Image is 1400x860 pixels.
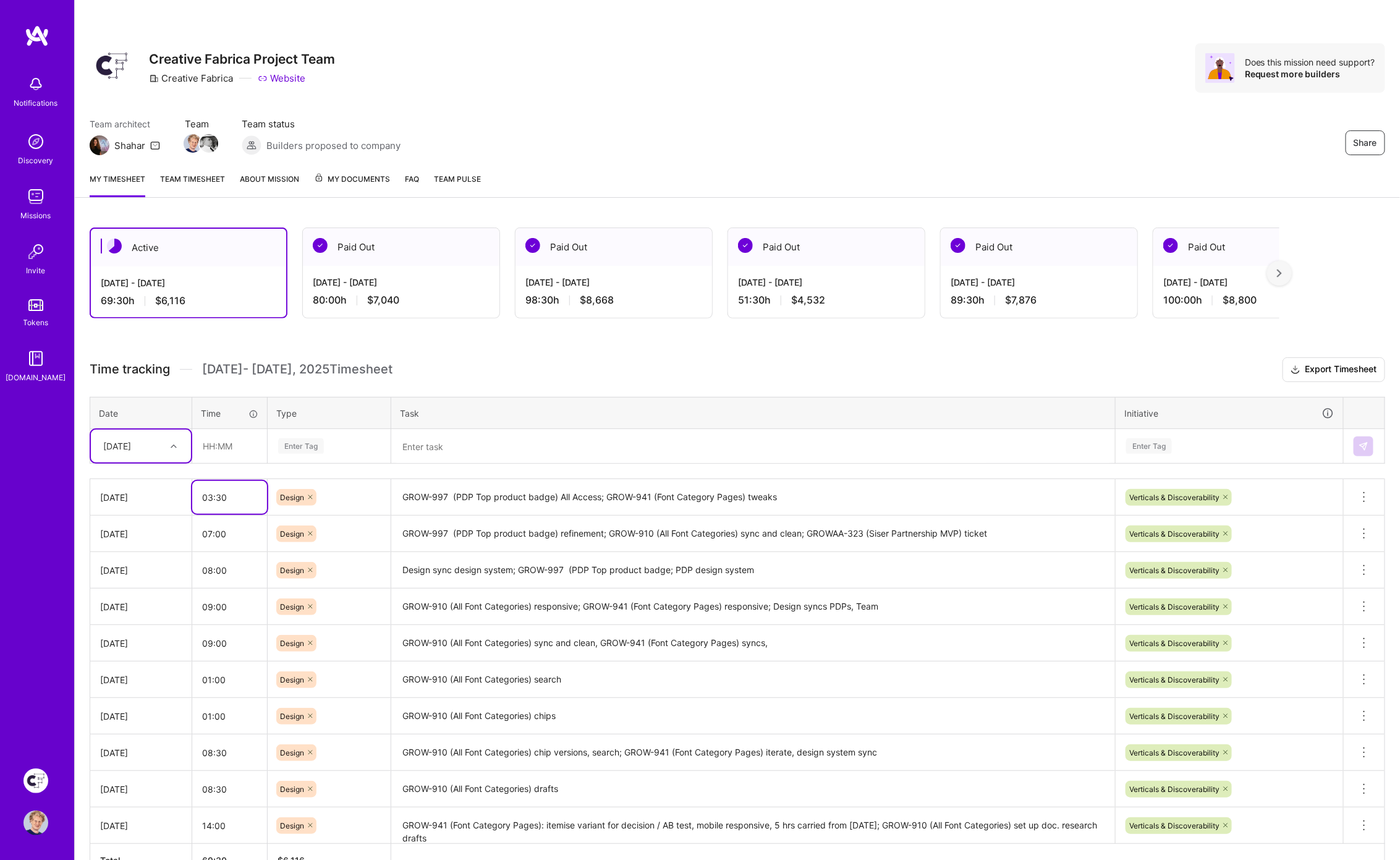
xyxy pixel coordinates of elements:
span: Verticals & Discoverability [1129,529,1220,539]
textarea: GROW-910 (All Font Categories) drafts [392,772,1114,806]
img: Paid Out [738,238,753,253]
button: Share [1346,130,1385,155]
img: Team Architect [90,135,109,155]
div: [DATE] - [DATE] [313,276,490,289]
div: 100:00 h [1163,294,1340,307]
div: Paid Out [1153,228,1350,266]
img: Team Member Avatar [200,134,218,153]
span: Design [280,712,304,721]
img: guide book [23,346,48,371]
div: [DATE] [100,491,182,504]
div: Active [91,229,286,266]
span: $7,040 [367,294,399,307]
div: [DATE] [100,673,182,686]
div: Enter Tag [278,436,324,456]
span: $7,876 [1005,294,1037,307]
textarea: Design sync design system; GROW-997 (PDP Top product badge; PDP design system [392,553,1114,587]
div: [DATE] - [DATE] [101,276,276,289]
span: Verticals & Discoverability [1129,675,1220,684]
div: 80:00 h [313,294,490,307]
a: Team Member Avatar [185,133,201,154]
th: Date [90,397,192,429]
textarea: GROW-910 (All Font Categories) responsive; GROW-941 (Font Category Pages) responsive; Design sync... [392,590,1114,624]
span: Verticals & Discoverability [1129,493,1220,502]
img: bell [23,72,48,96]
span: Design [280,748,304,757]
div: Tokens [23,316,49,329]
div: Enter Tag [1126,436,1172,456]
input: HH:MM [192,517,267,550]
a: Website [258,72,305,85]
img: Company Logo [90,43,134,88]
span: Design [280,785,304,794]
div: Notifications [14,96,58,109]
span: Verticals & Discoverability [1129,639,1220,648]
input: HH:MM [192,700,267,733]
div: Discovery [19,154,54,167]
span: Team Pulse [434,174,481,184]
textarea: GROW-997 (PDP Top product badge) refinement; GROW-910 (All Font Categories) sync and clean; GROWA... [392,517,1114,551]
textarea: GROW-910 (All Font Categories) chips [392,699,1114,733]
span: Design [280,602,304,611]
span: Team [185,117,217,130]
span: My Documents [314,172,390,186]
textarea: GROW-910 (All Font Categories) search [392,663,1114,697]
div: Request more builders [1245,68,1375,80]
div: Missions [21,209,51,222]
span: Verticals & Discoverability [1129,785,1220,794]
input: HH:MM [192,809,267,842]
img: Paid Out [525,238,540,253]
div: [DATE] [100,527,182,540]
div: [DATE] [100,600,182,613]
input: HH:MM [192,736,267,769]
span: Design [280,529,304,539]
span: Time tracking [90,362,170,377]
div: [DATE] - [DATE] [738,276,915,289]
div: Creative Fabrica [149,72,233,85]
img: tokens [28,299,43,311]
div: [DATE] - [DATE] [951,276,1127,289]
div: [DATE] [100,564,182,577]
div: [DATE] - [DATE] [525,276,702,289]
img: Invite [23,239,48,264]
div: 51:30 h [738,294,915,307]
img: Paid Out [951,238,965,253]
div: [DOMAIN_NAME] [6,371,66,384]
img: Avatar [1205,53,1235,83]
div: Paid Out [941,228,1137,266]
img: Builders proposed to company [242,135,261,155]
div: [DATE] [100,637,182,650]
button: Export Timesheet [1283,357,1385,382]
i: icon Download [1291,364,1300,377]
span: Verticals & Discoverability [1129,748,1220,757]
textarea: GROW-997 (PDP Top product badge) All Access; GROW-941 (Font Category Pages) tweaks [392,480,1114,514]
span: Design [280,566,304,575]
i: icon Chevron [171,443,177,449]
a: Team Member Avatar [201,133,217,154]
div: [DATE] [100,710,182,723]
div: 89:30 h [951,294,1127,307]
th: Type [268,397,391,429]
img: Team Member Avatar [184,134,202,153]
input: HH:MM [192,554,267,587]
div: 98:30 h [525,294,702,307]
input: HH:MM [192,773,267,806]
span: Builders proposed to company [266,139,401,152]
div: Shahar [114,139,145,152]
span: $8,800 [1223,294,1257,307]
div: [DATE] [100,819,182,832]
input: HH:MM [193,430,266,462]
span: $8,668 [580,294,614,307]
span: Team architect [90,117,160,130]
div: Does this mission need support? [1245,56,1375,68]
div: [DATE] [100,783,182,796]
div: Paid Out [515,228,712,266]
span: Share [1354,137,1377,149]
img: Creative Fabrica Project Team [23,768,48,793]
a: FAQ [405,172,419,197]
img: Submit [1359,441,1368,451]
textarea: GROW-910 (All Font Categories) sync and clean, GROW-941 (Font Category Pages) syncs, [392,626,1114,660]
a: Creative Fabrica Project Team [20,768,51,793]
div: Paid Out [728,228,925,266]
a: My Documents [314,172,390,197]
